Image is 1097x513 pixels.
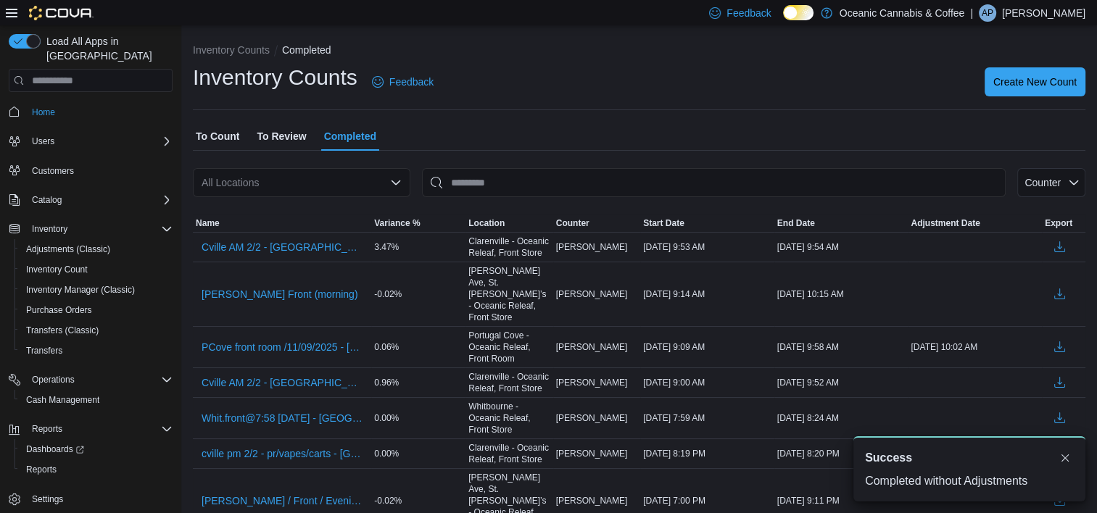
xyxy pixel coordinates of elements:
button: [PERSON_NAME] Front (morning) [196,283,364,305]
button: Reports [15,459,178,480]
div: [DATE] 10:02 AM [908,338,1042,356]
div: Alycia Pynn [979,4,996,22]
a: Purchase Orders [20,301,98,319]
button: Transfers [15,341,178,361]
span: Reports [26,464,57,475]
div: Whitbourne - Oceanic Releaf, Front Store [465,398,552,438]
div: Portugal Cove - Oceanic Releaf, Front Room [465,327,552,367]
span: [PERSON_NAME] [556,241,628,253]
div: [DATE] 7:00 PM [640,492,774,509]
span: Transfers (Classic) [20,322,173,339]
input: This is a search bar. After typing your query, hit enter to filter the results lower in the page. [422,168,1006,197]
a: Customers [26,162,80,180]
div: [DATE] 9:00 AM [640,374,774,391]
button: Customers [3,160,178,181]
button: Start Date [640,214,774,232]
div: [DATE] 8:24 AM [774,409,908,427]
span: Inventory Count [20,261,173,278]
span: Operations [32,374,75,385]
div: [DATE] 9:52 AM [774,374,908,391]
div: [DATE] 9:11 PM [774,492,908,509]
span: Feedback [389,75,434,89]
span: End Date [777,217,815,229]
span: Inventory [32,223,67,235]
button: Cville AM 2/2 - [GEOGRAPHIC_DATA], [GEOGRAPHIC_DATA], Vapes - [GEOGRAPHIC_DATA] - [GEOGRAPHIC_DAT... [196,236,368,258]
a: Inventory Count [20,261,94,278]
span: Start Date [643,217,684,229]
input: Dark Mode [783,5,814,20]
span: Load All Apps in [GEOGRAPHIC_DATA] [41,34,173,63]
span: Whit.front@7:58 [DATE] - [GEOGRAPHIC_DATA] - [GEOGRAPHIC_DATA] Releaf [202,411,363,425]
span: Purchase Orders [26,304,92,316]
span: To Count [196,122,239,151]
span: Settings [32,493,63,505]
button: Dismiss toast [1056,449,1074,467]
div: [DATE] 10:15 AM [774,285,908,303]
button: Name [193,214,371,232]
div: Clarenville - Oceanic Releaf, Front Store [465,368,552,397]
span: Catalog [26,191,173,209]
button: Reports [26,420,68,438]
button: End Date [774,214,908,232]
button: Settings [3,488,178,509]
button: Catalog [3,190,178,210]
span: Cville AM 2/2 - [GEOGRAPHIC_DATA], [GEOGRAPHIC_DATA], Vapes - [GEOGRAPHIC_DATA] - [GEOGRAPHIC_DAT... [202,240,363,254]
p: | [970,4,973,22]
a: Reports [20,461,62,478]
p: [PERSON_NAME] [1002,4,1085,22]
span: Customers [26,162,173,180]
span: Variance % [374,217,420,229]
span: Cash Management [26,394,99,406]
span: [PERSON_NAME] [556,495,628,506]
span: AP [982,4,993,22]
button: Inventory Count [15,259,178,280]
span: Transfers [20,342,173,359]
span: Operations [26,371,173,388]
img: Cova [29,6,94,20]
button: Cash Management [15,390,178,410]
button: [PERSON_NAME] / Front / Evening / [DATE] [196,490,368,512]
div: [DATE] 9:53 AM [640,238,774,256]
span: Counter [556,217,589,229]
span: Inventory Manager (Classic) [26,284,135,296]
span: Reports [20,461,173,478]
div: [DATE] 8:20 PM [774,445,908,462]
div: 0.96% [371,374,465,391]
button: Open list of options [390,177,402,188]
span: Reports [26,420,173,438]
span: Transfers [26,345,62,356]
span: Name [196,217,220,229]
a: Adjustments (Classic) [20,241,116,258]
span: Transfers (Classic) [26,325,99,336]
button: Operations [26,371,80,388]
button: Reports [3,419,178,439]
div: [PERSON_NAME] Ave, St. [PERSON_NAME]’s - Oceanic Releaf, Front Store [465,262,552,326]
div: Clarenville - Oceanic Releaf, Front Store [465,233,552,262]
button: Adjustment Date [908,214,1042,232]
span: Dashboards [26,443,84,455]
button: PCove front room /11/09/2025 - [GEOGRAPHIC_DATA] - [GEOGRAPHIC_DATA] Releaf [196,336,368,358]
span: Adjustment Date [911,217,980,229]
span: Success [865,449,912,467]
span: Reports [32,423,62,435]
a: Inventory Manager (Classic) [20,281,141,299]
button: Catalog [26,191,67,209]
span: [PERSON_NAME] [556,377,628,388]
div: 0.06% [371,338,465,356]
span: Inventory Count [26,264,88,275]
span: [PERSON_NAME] [556,341,628,353]
div: -0.02% [371,285,465,303]
button: Adjustments (Classic) [15,239,178,259]
p: Oceanic Cannabis & Coffee [840,4,965,22]
span: Catalog [32,194,62,206]
span: Cville AM 2/2 - [GEOGRAPHIC_DATA], Conc, Vapes - [GEOGRAPHIC_DATA] - [GEOGRAPHIC_DATA] Releaf [202,375,363,390]
span: [PERSON_NAME] [556,448,628,459]
a: Transfers (Classic) [20,322,104,339]
div: [DATE] 8:19 PM [640,445,774,462]
button: Home [3,101,178,122]
span: PCove front room /11/09/2025 - [GEOGRAPHIC_DATA] - [GEOGRAPHIC_DATA] Releaf [202,340,363,354]
span: Location [468,217,505,229]
span: [PERSON_NAME] Front (morning) [202,287,358,301]
div: -0.02% [371,492,465,509]
button: cville pm 2/2 - pr/vapes/carts - [GEOGRAPHIC_DATA] - [GEOGRAPHIC_DATA] Releaf - Recount [196,443,368,464]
